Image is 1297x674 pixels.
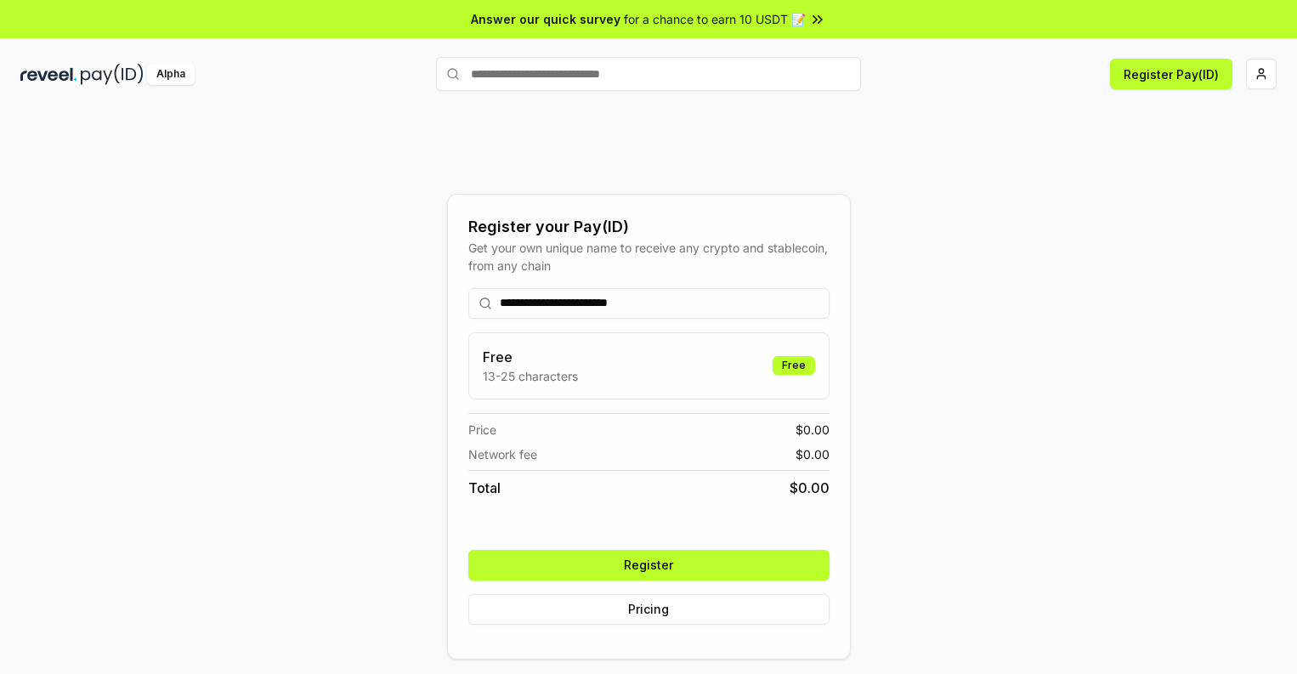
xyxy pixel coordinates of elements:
[468,478,501,498] span: Total
[483,347,578,367] h3: Free
[468,594,830,625] button: Pricing
[468,239,830,275] div: Get your own unique name to receive any crypto and stablecoin, from any chain
[796,445,830,463] span: $ 0.00
[468,421,496,439] span: Price
[81,64,144,85] img: pay_id
[471,10,620,28] span: Answer our quick survey
[468,215,830,239] div: Register your Pay(ID)
[773,356,815,375] div: Free
[468,550,830,581] button: Register
[790,478,830,498] span: $ 0.00
[147,64,195,85] div: Alpha
[20,64,77,85] img: reveel_dark
[468,445,537,463] span: Network fee
[1110,59,1232,89] button: Register Pay(ID)
[483,367,578,385] p: 13-25 characters
[624,10,806,28] span: for a chance to earn 10 USDT 📝
[796,421,830,439] span: $ 0.00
